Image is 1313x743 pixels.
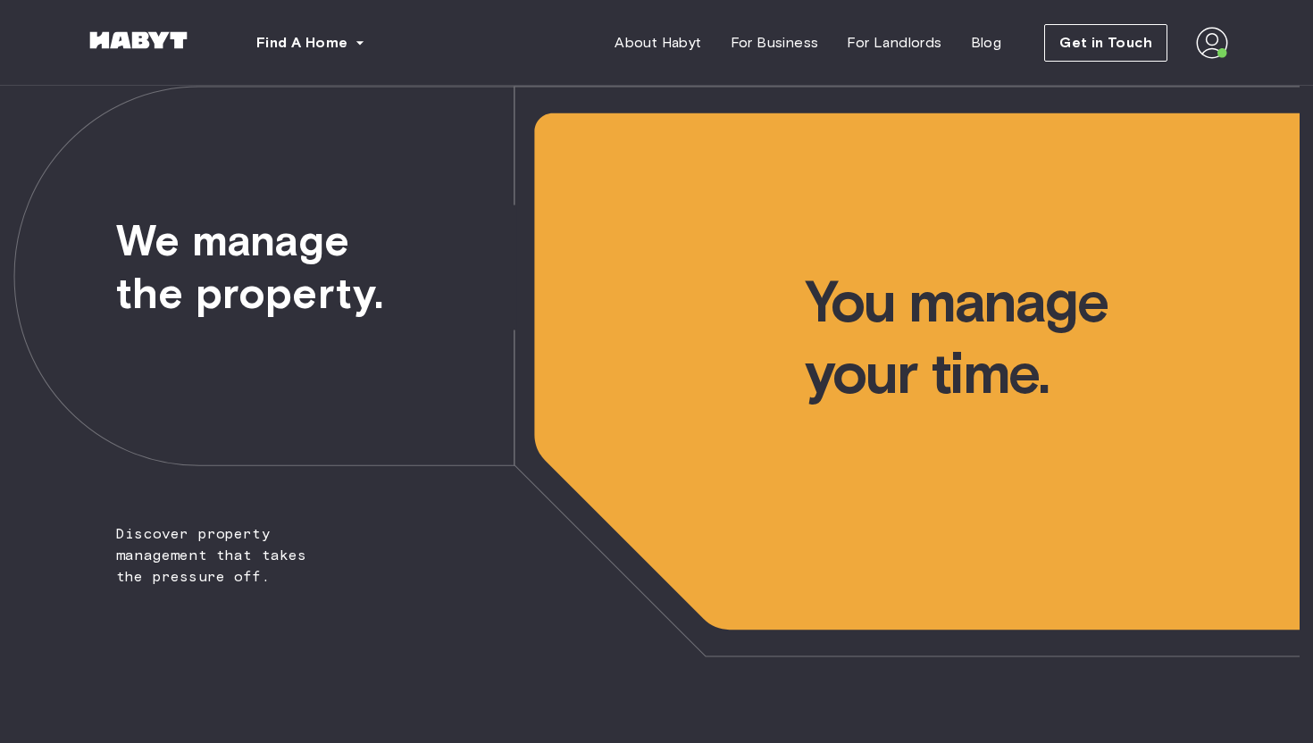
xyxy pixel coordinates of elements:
a: For Business [716,25,833,61]
img: we-make-moves-not-waiting-lists [13,86,1300,657]
span: Get in Touch [1059,32,1152,54]
span: Blog [971,32,1002,54]
img: avatar [1196,27,1228,59]
span: For Business [731,32,819,54]
button: Find A Home [242,25,380,61]
span: Find A Home [256,32,347,54]
button: Get in Touch [1044,24,1167,62]
span: About Habyt [615,32,701,54]
span: You manage your time. [805,86,1300,409]
a: About Habyt [600,25,715,61]
img: Habyt [85,31,192,49]
span: Discover property management that takes the pressure off. [13,86,341,588]
a: Blog [957,25,1016,61]
a: For Landlords [832,25,956,61]
span: For Landlords [847,32,941,54]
